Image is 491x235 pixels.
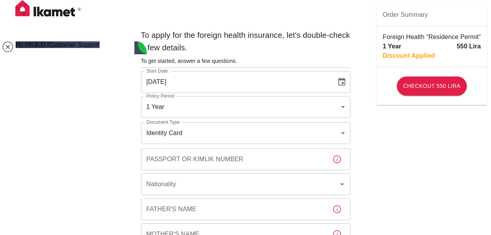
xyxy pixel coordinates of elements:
p: 1 Year [383,42,402,51]
p: Foreign Health “Residence Permit” [383,32,481,42]
h6: To apply for the foreign health insurance, let's double-check a few details. [141,29,350,54]
label: Policy Period [146,93,174,99]
input: DD/MM/YYYY [141,71,331,93]
p: Discount Applied [383,51,435,61]
div: 1 Year [141,96,350,118]
p: 550 Lira [457,42,481,51]
label: Start Date: [146,68,170,74]
span: Order Summary [383,10,481,20]
h6: To get started, answer a few questions. [141,57,350,66]
div: Identity Card [141,122,350,144]
button: Open [337,179,348,190]
label: Document Type [146,119,180,125]
button: Choose date, selected date is Oct 13, 2025 [334,74,350,90]
button: Checkout 550 Lira [397,77,467,96]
